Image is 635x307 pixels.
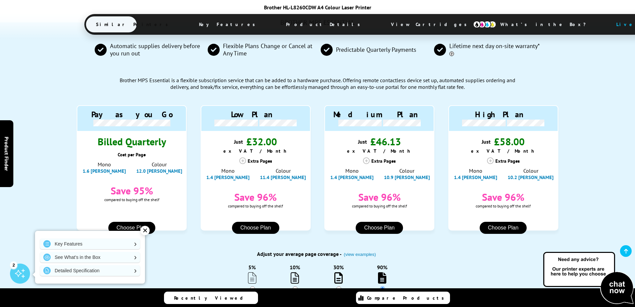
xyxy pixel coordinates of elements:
[40,239,140,249] a: Key Features
[345,167,359,174] span: Mono
[223,148,290,154] span: ex VAT / Month
[476,190,531,203] span: Save 96%
[328,109,430,120] div: Medium Plan
[293,286,298,291] input: 10% 10%
[119,63,516,94] div: Brother MPS Essential is a flexible subscription service that can be added to a hardware purchase...
[370,135,401,148] span: £46.13
[324,157,434,164] div: Extra Pages
[221,167,235,174] span: Mono
[119,251,516,257] div: Adjust your average page coverage -
[542,251,635,306] img: Open Live Chat window
[104,184,159,197] span: Save 95%
[250,286,255,291] input: 5% 5%
[206,174,250,180] span: 1.4 [PERSON_NAME]
[260,174,306,180] span: 11.4 [PERSON_NAME]
[356,292,450,304] a: Compare Products
[10,261,17,269] div: 2
[104,197,159,202] span: compared to buying off the shelf
[136,168,182,174] span: 12.0 [PERSON_NAME]
[174,295,250,301] span: Recently Viewed
[220,42,314,57] span: Flexible Plans Change or Cancel at Any Time
[334,272,343,283] img: 30%
[86,16,182,32] span: Similar Printers
[490,16,602,32] span: What’s in the Box?
[98,161,111,168] span: Mono
[352,190,407,203] span: Save 96%
[476,203,531,208] span: compared to buying off the shelf
[473,21,496,28] img: cmyk-icon.svg
[352,203,407,208] span: compared to buying off the shelf
[248,272,256,283] img: 5%
[276,16,374,32] span: Product Details
[234,138,243,145] span: Just
[471,148,537,154] span: ex VAT / Month
[108,222,156,234] button: Choose Plan
[3,136,10,171] span: Product Finder
[330,174,374,180] span: 1.4 [PERSON_NAME]
[380,286,385,291] input: 90% 90%
[140,226,150,235] div: ✕
[246,135,277,148] span: £32.00
[77,151,187,158] div: Cost per Page
[378,272,386,283] img: 90%
[377,264,387,271] span: 90%
[201,157,311,164] div: Extra Pages
[384,174,430,180] span: 10.9 [PERSON_NAME]
[232,222,279,234] button: Choose Plan
[342,252,378,257] button: (view examples)
[228,190,283,203] span: Save 96%
[454,174,497,180] span: 1.4 [PERSON_NAME]
[358,138,367,145] span: Just
[333,264,344,271] span: 30%
[276,167,291,174] span: Colour
[248,264,256,271] span: 5%
[448,157,558,164] div: Extra Pages
[40,252,140,263] a: See What's in the Box
[107,42,201,57] span: Automatic supplies delivery before you run out
[482,138,491,145] span: Just
[83,168,126,174] span: 1.6 [PERSON_NAME]
[381,16,483,33] span: View Cartridges
[152,161,167,168] span: Colour
[480,222,527,234] button: Choose Plan
[84,4,551,11] div: Brother HL-L8260CDW A4 Colour Laser Printer
[333,46,416,53] span: Predictable Quarterly Payments
[98,135,166,148] span: Billed Quarterly
[347,148,413,154] span: ex VAT / Month
[356,222,403,234] button: Choose Plan
[469,167,482,174] span: Mono
[205,109,307,120] div: Low Plan
[290,264,300,271] span: 10%
[164,292,258,304] a: Recently Viewed
[523,167,538,174] span: Colour
[228,203,283,208] span: compared to buying off the shelf
[508,174,554,180] span: 10.2 [PERSON_NAME]
[399,167,414,174] span: Colour
[189,16,269,32] span: Key Features
[446,42,540,57] span: Lifetime next day on-site warranty*
[40,265,140,276] a: Detailed Specification
[81,109,183,120] div: Pay as you Go
[367,295,448,301] span: Compare Products
[494,135,525,148] span: £58.00
[291,272,299,283] img: 10%
[452,109,554,120] div: High Plan
[336,286,341,291] input: 30% 30%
